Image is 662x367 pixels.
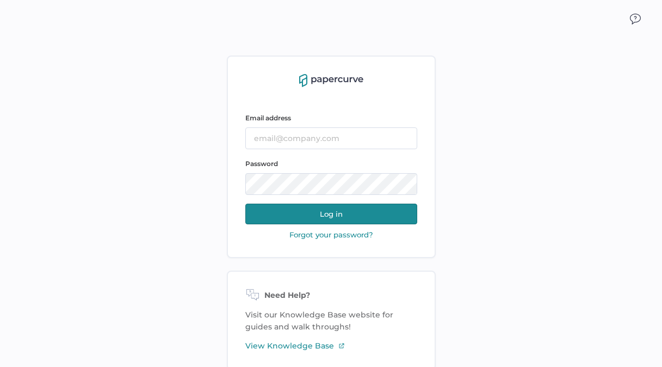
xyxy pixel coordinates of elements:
img: need-help-icon.d526b9f7.svg [245,289,260,302]
div: Need Help? [245,289,417,302]
span: Password [245,160,278,168]
button: Log in [245,204,417,224]
img: icon_chat.2bd11823.svg [630,14,641,25]
img: papercurve-logo-colour.7244d18c.svg [299,74,363,87]
button: Forgot your password? [286,230,376,240]
span: View Knowledge Base [245,340,334,352]
input: email@company.com [245,127,417,149]
span: Email address [245,114,291,122]
img: external-link-icon-3.58f4c051.svg [338,342,345,349]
